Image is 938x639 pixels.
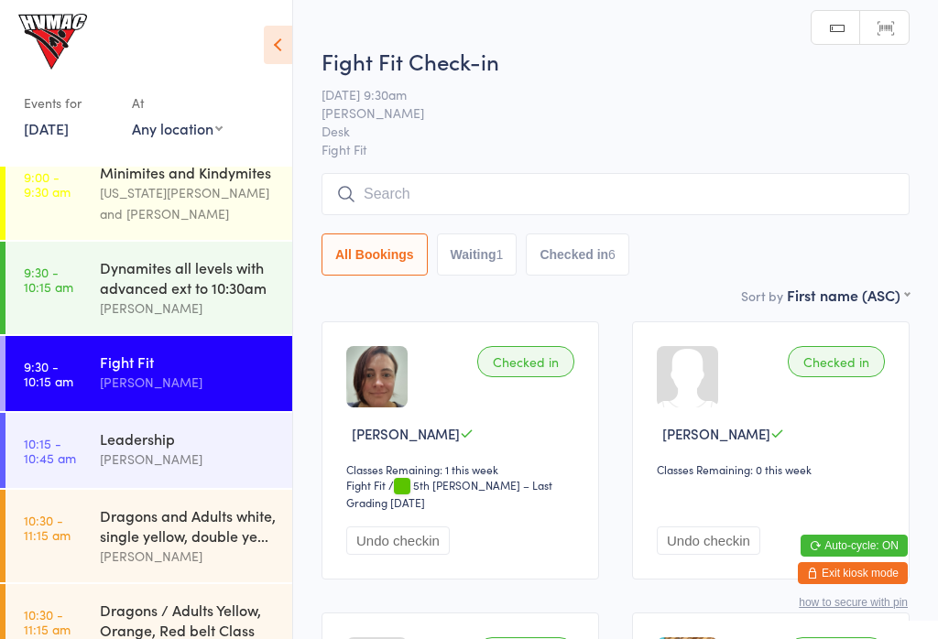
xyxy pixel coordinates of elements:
span: [PERSON_NAME] [322,103,881,122]
div: Fight Fit [100,352,277,372]
time: 10:30 - 11:15 am [24,607,71,636]
label: Sort by [741,287,783,305]
button: Checked in6 [526,233,629,276]
div: [PERSON_NAME] [100,298,277,319]
a: 10:15 -10:45 amLeadership[PERSON_NAME] [5,413,292,488]
div: [PERSON_NAME] [100,546,277,567]
div: Leadership [100,428,277,449]
a: 10:30 -11:15 amDragons and Adults white, single yellow, double ye...[PERSON_NAME] [5,490,292,582]
img: Hunter Valley Martial Arts Centre Morisset [18,14,87,70]
div: Checked in [788,346,885,377]
span: / 5th [PERSON_NAME] – Last Grading [DATE] [346,477,552,510]
div: Dynamites all levels with advanced ext to 10:30am [100,257,277,298]
a: 9:30 -10:15 amFight Fit[PERSON_NAME] [5,336,292,411]
div: Dragons and Adults white, single yellow, double ye... [100,505,277,546]
div: [PERSON_NAME] [100,449,277,470]
a: [DATE] [24,118,69,138]
button: All Bookings [322,233,428,276]
div: [US_STATE][PERSON_NAME] and [PERSON_NAME] [100,182,277,224]
time: 10:15 - 10:45 am [24,436,76,465]
button: Undo checkin [657,526,760,555]
div: Classes Remaining: 1 this week [346,461,580,477]
time: 9:30 - 10:15 am [24,265,73,294]
div: Checked in [477,346,574,377]
div: Events for [24,88,114,118]
a: 9:30 -10:15 amDynamites all levels with advanced ext to 10:30am[PERSON_NAME] [5,242,292,334]
div: 1 [496,247,504,262]
a: 9:00 -9:30 amMinimites and Kindymites[US_STATE][PERSON_NAME] and [PERSON_NAME] [5,146,292,240]
div: Fight Fit [346,477,386,493]
span: Desk [322,122,881,140]
h2: Fight Fit Check-in [322,46,910,76]
button: Exit kiosk mode [798,562,908,584]
span: Fight Fit [322,140,910,158]
div: [PERSON_NAME] [100,372,277,393]
div: Any location [132,118,223,138]
div: 6 [608,247,616,262]
span: [PERSON_NAME] [662,424,770,443]
time: 10:30 - 11:15 am [24,513,71,542]
button: how to secure with pin [799,596,908,609]
span: [DATE] 9:30am [322,85,881,103]
input: Search [322,173,910,215]
div: Classes Remaining: 0 this week [657,461,890,477]
div: First name (ASC) [787,285,910,305]
button: Auto-cycle: ON [801,535,908,557]
img: image1697581553.png [346,346,408,407]
span: [PERSON_NAME] [352,424,460,443]
button: Waiting1 [437,233,518,276]
div: Minimites and Kindymites [100,162,277,182]
time: 9:00 - 9:30 am [24,169,71,199]
button: Undo checkin [346,526,450,555]
time: 9:30 - 10:15 am [24,359,73,388]
div: At [132,88,223,118]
